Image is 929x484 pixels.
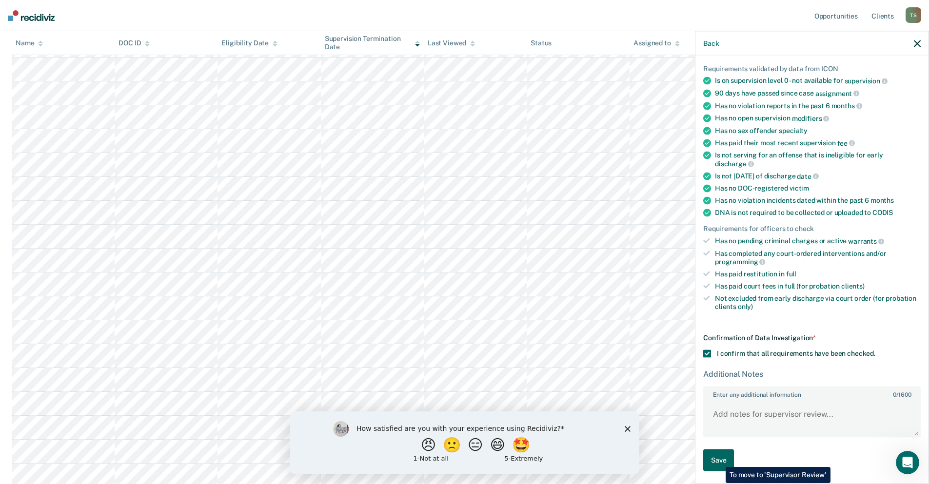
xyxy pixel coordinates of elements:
[779,126,808,134] span: specialty
[119,39,150,47] div: DOC ID
[715,172,921,180] div: Is not [DATE] of discharge
[633,39,679,47] div: Assigned to
[797,172,818,180] span: date
[715,114,921,123] div: Has no open supervision
[715,101,921,110] div: Has no violation reports in the past 6
[715,184,921,193] div: Has no DOC-registered
[786,270,796,278] span: full
[896,451,919,474] iframe: Intercom live chat
[715,258,765,266] span: programming
[703,449,734,471] button: Save
[893,391,911,398] span: / 1600
[870,196,894,204] span: months
[8,10,55,21] img: Recidiviz
[738,302,753,310] span: only)
[715,270,921,278] div: Has paid restitution in
[841,282,865,290] span: clients)
[16,39,43,47] div: Name
[715,89,921,98] div: 90 days have passed since case
[704,387,920,398] label: Enter any additional information
[790,184,809,192] span: victim
[290,411,639,474] iframe: Survey by Kim from Recidiviz
[837,139,855,147] span: fee
[893,391,896,398] span: 0
[715,151,921,168] div: Is not serving for an offense that is ineligible for early
[715,294,921,310] div: Not excluded from early discharge via court order (for probation clients
[717,349,875,357] span: I confirm that all requirements have been checked.
[703,225,921,233] div: Requirements for officers to check
[703,334,921,342] div: Confirmation of Data Investigation
[872,209,893,216] span: CODIS
[531,39,552,47] div: Status
[221,39,277,47] div: Eligibility Date
[792,115,830,122] span: modifiers
[845,77,888,85] span: supervision
[715,138,921,147] div: Has paid their most recent supervision
[715,196,921,205] div: Has no violation incidents dated within the past 6
[715,126,921,135] div: Has no sex offender
[848,237,884,245] span: warrants
[703,64,921,73] div: Requirements validated by data from ICON
[815,89,859,97] span: assignment
[906,7,921,23] div: T S
[703,39,719,47] button: Back
[703,369,921,379] div: Additional Notes
[715,209,921,217] div: DNA is not required to be collected or uploaded to
[715,160,754,168] span: discharge
[325,35,420,51] div: Supervision Termination Date
[428,39,475,47] div: Last Viewed
[715,249,921,266] div: Has completed any court-ordered interventions and/or
[715,237,921,246] div: Has no pending criminal charges or active
[715,77,921,85] div: Is on supervision level 0 - not available for
[715,282,921,290] div: Has paid court fees in full (for probation
[831,102,862,110] span: months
